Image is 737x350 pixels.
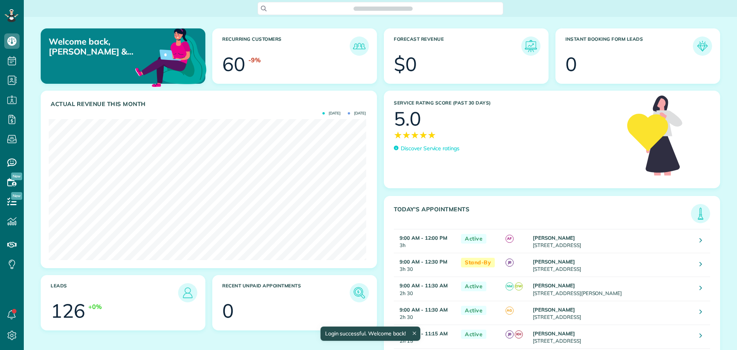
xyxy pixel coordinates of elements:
div: 0 [222,301,234,320]
td: 3h [394,229,457,253]
span: DW [515,282,523,290]
img: dashboard_welcome-42a62b7d889689a78055ac9021e634bf52bae3f8056760290aed330b23ab8690.png [134,20,208,94]
span: ★ [402,128,411,142]
span: Search ZenMaid… [361,5,405,12]
h3: Recurring Customers [222,36,350,56]
span: New [11,173,22,180]
strong: [PERSON_NAME] [533,330,575,337]
strong: 9:00 AM - 11:30 AM [400,282,448,289]
span: New [11,192,22,200]
span: NM [506,282,514,290]
h3: Instant Booking Form Leads [565,36,693,56]
span: Stand-By [461,258,495,267]
div: -9% [248,56,261,65]
td: 3h 30 [394,253,457,277]
span: [DATE] [348,111,366,115]
span: ★ [411,128,419,142]
td: 2h 15 [394,325,457,348]
strong: [PERSON_NAME] [533,235,575,241]
strong: 9:00 AM - 11:15 AM [400,330,448,337]
h3: Forecast Revenue [394,36,521,56]
h3: Actual Revenue this month [51,101,369,108]
h3: Recent unpaid appointments [222,283,350,302]
td: [STREET_ADDRESS] [531,229,694,253]
span: [DATE] [322,111,340,115]
img: icon_form_leads-04211a6a04a5b2264e4ee56bc0799ec3eb69b7e499cbb523a139df1d13a81ae0.png [695,38,710,54]
strong: [PERSON_NAME] [533,282,575,289]
strong: [PERSON_NAME] [533,259,575,265]
div: $0 [394,55,417,74]
img: icon_recurring_customers-cf858462ba22bcd05b5a5880d41d6543d210077de5bb9ebc9590e49fd87d84ed.png [352,38,367,54]
td: [STREET_ADDRESS][PERSON_NAME] [531,277,694,301]
td: 2h 30 [394,277,457,301]
img: icon_unpaid_appointments-47b8ce3997adf2238b356f14209ab4cced10bd1f174958f3ca8f1d0dd7fffeee.png [352,285,367,300]
h3: Leads [51,283,178,302]
span: ★ [394,128,402,142]
span: Active [461,234,486,244]
strong: 9:00 AM - 12:00 PM [400,235,447,241]
span: ★ [419,128,428,142]
img: icon_leads-1bed01f49abd5b7fead27621c3d59655bb73ed531f8eeb49469d10e621d6b896.png [180,285,195,300]
h3: Service Rating score (past 30 days) [394,100,620,106]
div: 5.0 [394,109,421,128]
div: +0% [88,302,102,311]
h3: Today's Appointments [394,206,691,223]
span: JB [506,330,514,338]
a: Discover Service ratings [394,144,459,153]
td: [STREET_ADDRESS] [531,325,694,348]
span: KH [515,330,523,338]
img: icon_forecast_revenue-8c13a41c7ed35a8dcfafea3cbb826a0462acb37728057bba2d056411b612bbbe.png [523,38,539,54]
strong: 9:00 AM - 12:30 PM [400,259,447,265]
p: Welcome back, [PERSON_NAME] & [PERSON_NAME]! [49,36,153,57]
p: Discover Service ratings [401,144,459,153]
div: 126 [51,301,85,320]
td: [STREET_ADDRESS] [531,253,694,277]
span: Active [461,306,486,315]
strong: 9:00 AM - 11:30 AM [400,307,448,313]
span: ★ [428,128,436,142]
span: Active [461,282,486,291]
img: icon_todays_appointments-901f7ab196bb0bea1936b74009e4eb5ffbc2d2711fa7634e0d609ed5ef32b18b.png [693,206,708,221]
div: Login successful. Welcome back! [320,327,420,341]
span: AG [506,307,514,315]
div: 60 [222,55,245,74]
td: [STREET_ADDRESS] [531,301,694,325]
div: 0 [565,55,577,74]
span: Active [461,330,486,339]
td: 2h 30 [394,301,457,325]
strong: [PERSON_NAME] [533,307,575,313]
span: JB [506,259,514,267]
span: AF [506,235,514,243]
